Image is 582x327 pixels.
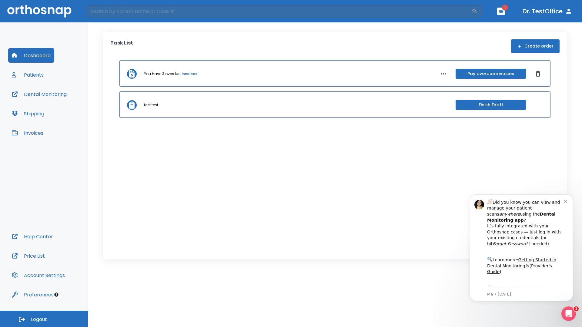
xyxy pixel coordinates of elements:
[502,5,508,11] span: 1
[520,6,575,17] button: Dr. TestOffice
[561,306,576,321] iframe: Intercom live chat
[8,87,70,101] button: Dental Monitoring
[87,5,472,17] input: Search by Patient Name or Case #
[26,103,103,108] p: Message from Ma, sent 5w ago
[8,287,57,302] button: Preferences
[144,71,180,77] p: You have 3 overdue
[103,9,108,14] button: Dismiss notification
[31,316,47,323] span: Logout
[8,268,69,282] button: Account Settings
[8,229,57,244] button: Help Center
[461,189,582,305] iframe: Intercom notifications message
[511,39,560,53] button: Create order
[26,97,80,107] a: App Store
[533,69,543,79] button: Dismiss
[8,48,54,63] button: Dashboard
[456,69,526,79] button: Pay overdue invoices
[456,100,526,110] button: Finish Draft
[26,95,103,126] div: Download the app: | ​ Let us know if you need help getting started!
[144,102,158,108] p: test test
[8,249,48,263] button: Price List
[8,106,48,121] button: Shipping
[54,292,59,297] div: Tooltip anchor
[182,71,197,77] a: invoices
[8,126,47,140] button: Invoices
[8,68,47,82] button: Patients
[110,39,133,53] p: Task List
[574,306,579,311] span: 1
[7,5,72,17] img: Orthosnap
